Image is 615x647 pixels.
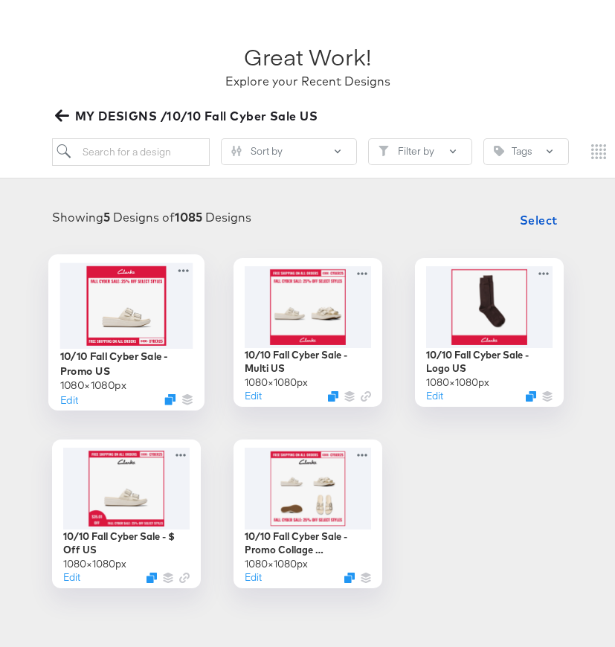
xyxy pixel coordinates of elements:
svg: Filter [379,146,389,156]
svg: Duplicate [328,391,338,402]
div: 10/10 Fall Cyber Sale - Multi US1080×1080pxEditDuplicate [234,258,382,407]
strong: 1085 [175,210,202,225]
div: 1080 × 1080 px [426,376,489,390]
span: Select [520,210,558,231]
button: Edit [63,570,80,585]
svg: Tag [494,146,504,156]
div: Showing Designs of Designs [52,209,251,226]
div: 1080 × 1080 px [245,557,308,571]
svg: Sliders [231,146,242,156]
button: Edit [245,389,262,403]
div: 10/10 Fall Cyber Sale - Promo Collage [GEOGRAPHIC_DATA] [245,529,371,557]
div: 1080 × 1080 px [59,378,126,392]
div: Explore your Recent Designs [225,73,390,90]
div: 1080 × 1080 px [63,557,126,571]
div: 10/10 Fall Cyber Sale - Logo US1080×1080pxEditDuplicate [415,258,564,407]
div: 10/10 Fall Cyber Sale - $ Off US [63,529,190,557]
div: 10/10 Fall Cyber Sale - Multi US [245,348,371,376]
button: Edit [245,570,262,585]
input: Search for a design [52,138,210,166]
div: 1080 × 1080 px [245,376,308,390]
svg: Duplicate [344,573,355,583]
button: TagTags [483,138,569,165]
svg: Link [361,391,371,402]
div: 10/10 Fall Cyber Sale - Logo US [426,348,553,376]
button: Select [514,205,564,235]
div: 10/10 Fall Cyber Sale - Promo US [59,349,193,378]
div: Great Work! [244,41,371,73]
button: Edit [59,392,77,406]
button: SlidersSort by [221,138,357,165]
svg: Link [179,573,190,583]
button: Edit [426,389,443,403]
div: 10/10 Fall Cyber Sale - Promo US1080×1080pxEditDuplicate [48,254,205,411]
strong: 5 [103,210,110,225]
svg: Small grid [591,144,606,159]
svg: Duplicate [146,573,157,583]
button: FilterFilter by [368,138,472,165]
div: 10/10 Fall Cyber Sale - Promo Collage [GEOGRAPHIC_DATA]1080×1080pxEditDuplicate [234,440,382,588]
span: MY DESIGNS /10/10 Fall Cyber Sale US [58,106,318,126]
svg: Duplicate [164,393,176,405]
svg: Duplicate [526,391,536,402]
div: 10/10 Fall Cyber Sale - $ Off US1080×1080pxEditDuplicate [52,440,201,588]
button: MY DESIGNS /10/10 Fall Cyber Sale US [52,106,324,126]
